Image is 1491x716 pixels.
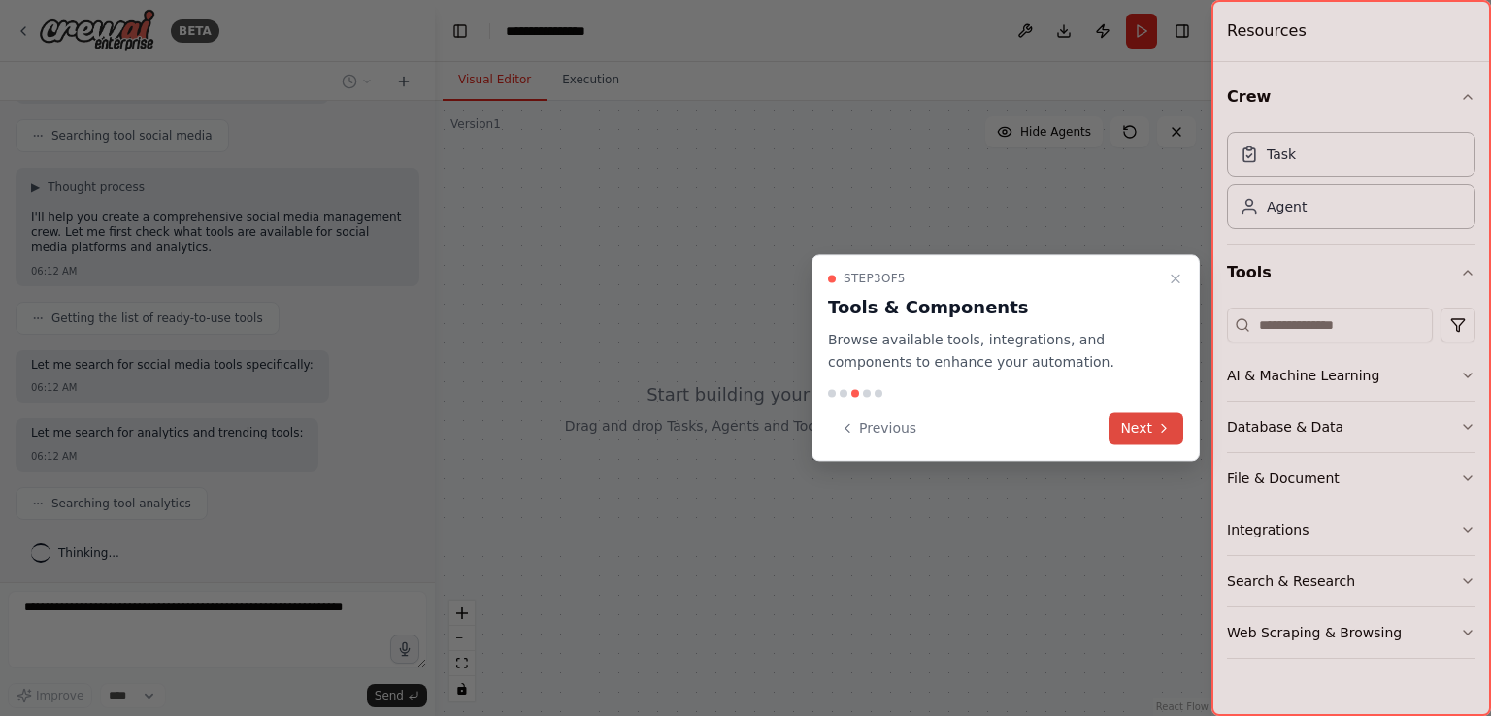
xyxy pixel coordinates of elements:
span: Step 3 of 5 [844,271,906,286]
p: Browse available tools, integrations, and components to enhance your automation. [828,329,1160,374]
button: Close walkthrough [1164,267,1187,290]
button: Hide left sidebar [447,17,474,45]
h3: Tools & Components [828,294,1160,321]
button: Next [1109,412,1183,444]
button: Previous [828,412,928,444]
